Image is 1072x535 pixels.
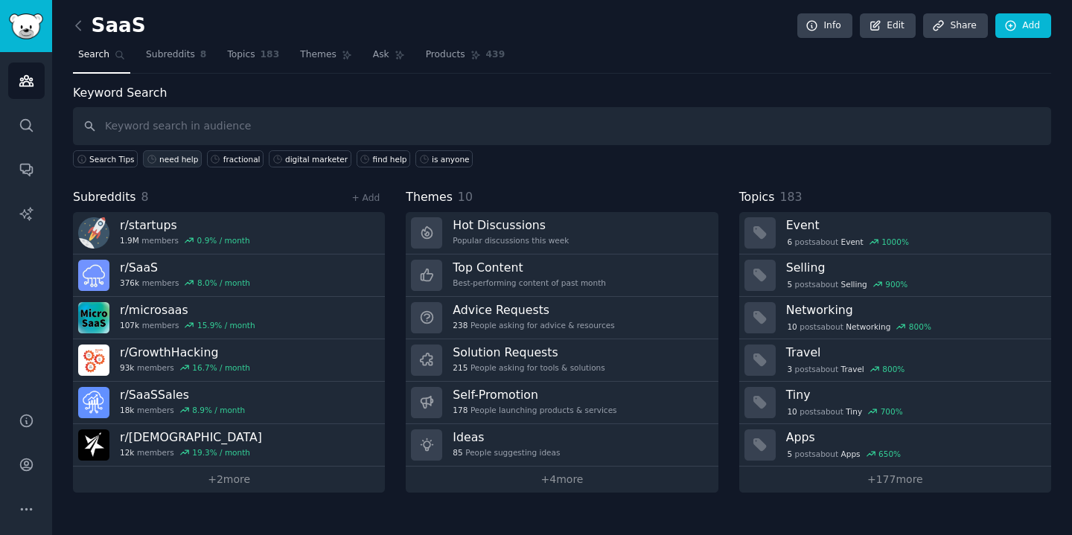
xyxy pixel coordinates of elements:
h3: Advice Requests [453,302,614,318]
img: SaaS [78,260,109,291]
div: 800 % [909,321,931,332]
a: Apps5postsaboutApps650% [739,424,1051,467]
a: Travel3postsaboutTravel800% [739,339,1051,382]
span: 5 [787,279,792,289]
div: Best-performing content of past month [453,278,606,288]
a: + Add [351,193,380,203]
input: Keyword search in audience [73,107,1051,145]
span: 85 [453,447,462,458]
h3: Tiny [786,387,1041,403]
a: Solution Requests215People asking for tools & solutions [406,339,718,382]
a: r/SaaSSales18kmembers8.9% / month [73,382,385,424]
a: Info [797,13,852,39]
span: Ask [373,48,389,62]
img: GrowthHacking [78,345,109,376]
h3: Apps [786,429,1041,445]
span: 376k [120,278,139,288]
span: Networking [846,321,890,332]
h3: Selling [786,260,1041,275]
span: Search [78,48,109,62]
h3: Networking [786,302,1041,318]
div: 650 % [878,449,901,459]
a: Search [73,43,130,74]
span: 3 [787,364,792,374]
span: Search Tips [89,154,135,164]
div: post s about [786,362,906,376]
h3: Hot Discussions [453,217,569,233]
a: +4more [406,467,718,493]
span: 178 [453,405,468,415]
a: r/microsaas107kmembers15.9% / month [73,297,385,339]
a: +177more [739,467,1051,493]
img: startups [78,217,109,249]
div: 16.7 % / month [192,362,250,373]
h3: r/ SaaSSales [120,387,245,403]
div: members [120,447,262,458]
span: 8 [200,48,207,62]
div: digital marketer [285,154,348,164]
a: Topics183 [222,43,284,74]
span: 6 [787,237,792,247]
div: 700 % [881,406,903,417]
a: Self-Promotion178People launching products & services [406,382,718,424]
span: 107k [120,320,139,330]
div: post s about [786,235,910,249]
div: post s about [786,405,904,418]
span: 93k [120,362,134,373]
img: SaaSMarketing [78,429,109,461]
h3: r/ SaaS [120,260,250,275]
span: 10 [787,321,797,332]
span: 10 [458,190,473,204]
span: 5 [787,449,792,459]
span: 8 [141,190,149,204]
div: post s about [786,278,909,291]
span: Travel [841,364,864,374]
div: 900 % [885,279,907,289]
span: Subreddits [146,48,195,62]
span: Topics [739,188,775,207]
a: Subreddits8 [141,43,211,74]
a: Advice Requests238People asking for advice & resources [406,297,718,339]
img: SaaSSales [78,387,109,418]
div: is anyone [432,154,470,164]
div: 0.9 % / month [197,235,250,246]
a: Event6postsaboutEvent1000% [739,212,1051,254]
span: 215 [453,362,468,373]
span: Apps [841,449,861,459]
a: Share [923,13,987,39]
div: 8.0 % / month [197,278,250,288]
h3: r/ startups [120,217,250,233]
span: Themes [300,48,336,62]
span: 18k [120,405,134,415]
div: post s about [786,320,933,333]
h3: Self-Promotion [453,387,616,403]
div: post s about [786,447,902,461]
div: 8.9 % / month [192,405,245,415]
span: 10 [787,406,797,417]
a: Networking10postsaboutNetworking800% [739,297,1051,339]
h3: Top Content [453,260,606,275]
a: r/[DEMOGRAPHIC_DATA]12kmembers19.3% / month [73,424,385,467]
div: fractional [223,154,261,164]
a: Ask [368,43,410,74]
h2: SaaS [73,14,146,38]
button: Search Tips [73,150,138,167]
a: digital marketer [269,150,351,167]
h3: r/ [DEMOGRAPHIC_DATA] [120,429,262,445]
span: Event [841,237,864,247]
a: Add [995,13,1051,39]
div: 15.9 % / month [197,320,255,330]
div: need help [159,154,198,164]
span: Products [426,48,465,62]
a: r/startups1.9Mmembers0.9% / month [73,212,385,254]
a: +2more [73,467,385,493]
a: Edit [860,13,916,39]
span: Selling [841,279,867,289]
a: Top ContentBest-performing content of past month [406,254,718,297]
a: find help [357,150,410,167]
div: find help [373,154,407,164]
a: Tiny10postsaboutTiny700% [739,382,1051,424]
div: People suggesting ideas [453,447,560,458]
div: Popular discussions this week [453,235,569,246]
a: fractional [207,150,264,167]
